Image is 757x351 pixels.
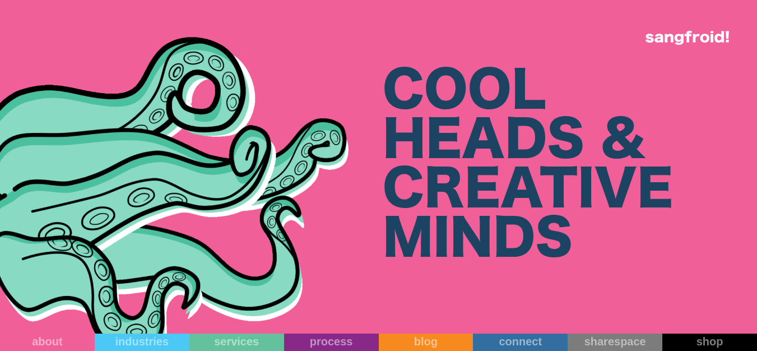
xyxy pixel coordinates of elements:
[568,334,662,351] a: sharespace
[473,334,568,351] a: connect
[662,334,757,351] a: shop
[284,334,379,351] a: process
[284,335,379,348] div: process
[379,335,473,348] div: blog
[95,335,189,348] div: industries
[662,335,757,348] div: shop
[379,334,473,351] a: blog
[95,334,189,351] a: industries
[645,31,729,45] img: logo
[568,335,662,348] div: sharespace
[383,67,757,265] div: COOL HEADS & CREATIVE MINDS
[189,334,284,351] a: services
[189,335,284,348] div: services
[473,335,568,348] div: connect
